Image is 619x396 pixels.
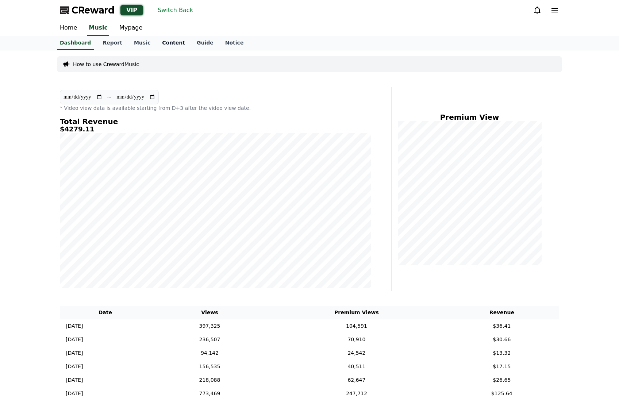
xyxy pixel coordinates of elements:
a: Content [156,36,191,50]
th: Views [151,306,269,319]
td: 156,535 [151,360,269,373]
span: CReward [72,4,115,16]
a: Music [87,20,109,36]
td: 236,507 [151,333,269,346]
th: Premium Views [269,306,444,319]
td: $13.32 [445,346,559,360]
th: Date [60,306,151,319]
p: [DATE] [66,376,83,384]
p: * Video view data is available starting from D+3 after the video view date. [60,104,371,112]
p: ~ [107,93,112,101]
a: Home [54,20,83,36]
td: 62,647 [269,373,444,387]
h5: $4279.11 [60,126,371,133]
a: How to use CrewardMusic [73,61,139,68]
a: Music [128,36,156,50]
a: Mypage [114,20,148,36]
h4: Premium View [397,113,542,121]
td: 24,542 [269,346,444,360]
p: [DATE] [66,322,83,330]
td: $36.41 [445,319,559,333]
td: 70,910 [269,333,444,346]
td: $26.65 [445,373,559,387]
div: VIP [120,5,143,15]
td: 94,142 [151,346,269,360]
td: 218,088 [151,373,269,387]
td: $17.15 [445,360,559,373]
a: Notice [219,36,250,50]
td: 104,591 [269,319,444,333]
td: $30.66 [445,333,559,346]
p: [DATE] [66,363,83,370]
td: 397,325 [151,319,269,333]
button: Switch Back [155,4,196,16]
a: Dashboard [57,36,94,50]
a: Guide [191,36,219,50]
h4: Total Revenue [60,118,371,126]
p: [DATE] [66,336,83,343]
a: CReward [60,4,115,16]
a: Report [97,36,128,50]
p: [DATE] [66,349,83,357]
th: Revenue [445,306,559,319]
td: 40,511 [269,360,444,373]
